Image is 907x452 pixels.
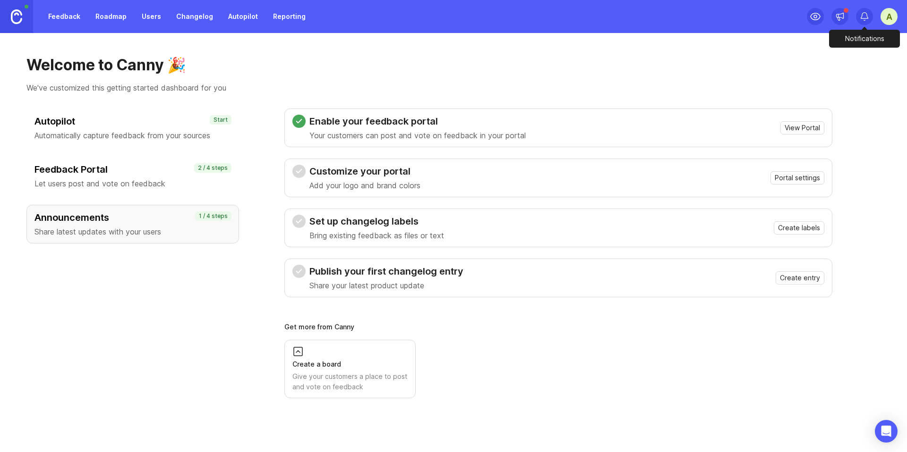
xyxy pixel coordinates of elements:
button: Portal settings [770,171,824,184]
img: Canny Home [11,9,22,24]
h3: Set up changelog labels [309,215,444,228]
p: Let users post and vote on feedback [34,178,231,189]
p: Add your logo and brand colors [309,180,420,191]
span: Portal settings [775,173,820,183]
button: AutopilotAutomatically capture feedback from your sourcesStart [26,109,239,147]
h3: Publish your first changelog entry [309,265,463,278]
p: Automatically capture feedback from your sources [34,130,231,141]
a: Feedback [43,8,86,25]
h3: Customize your portal [309,165,420,178]
h3: Announcements [34,211,231,224]
p: Share your latest product update [309,280,463,291]
p: 2 / 4 steps [198,164,228,172]
p: 1 / 4 steps [199,212,228,220]
a: Create a boardGive your customers a place to post and vote on feedback [284,340,416,398]
p: Bring existing feedback as files or text [309,230,444,241]
div: Get more from Canny [284,324,832,330]
h3: Feedback Portal [34,163,231,176]
span: Create labels [778,223,820,233]
a: Autopilot [222,8,264,25]
div: Give your customers a place to post and vote on feedback [292,371,408,392]
button: View Portal [780,121,824,134]
p: Start [214,116,228,124]
div: Open Intercom Messenger [875,420,898,443]
button: A [881,8,898,25]
button: Create labels [774,221,824,234]
button: Feedback PortalLet users post and vote on feedback2 / 4 steps [26,157,239,195]
a: Users [136,8,167,25]
h1: Welcome to Canny 🎉 [26,56,881,75]
p: Your customers can post and vote on feedback in your portal [309,130,526,141]
div: Create a board [292,359,408,369]
a: Reporting [267,8,311,25]
h3: Autopilot [34,115,231,128]
button: Create entry [776,271,824,285]
p: We've customized this getting started dashboard for you [26,82,881,93]
button: AnnouncementsShare latest updates with your users1 / 4 steps [26,205,239,243]
span: View Portal [785,123,820,133]
a: Roadmap [90,8,132,25]
a: Changelog [171,8,219,25]
p: Share latest updates with your users [34,226,231,237]
span: Create entry [780,273,820,283]
h3: Enable your feedback portal [309,115,526,128]
div: Notifications [829,30,900,48]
